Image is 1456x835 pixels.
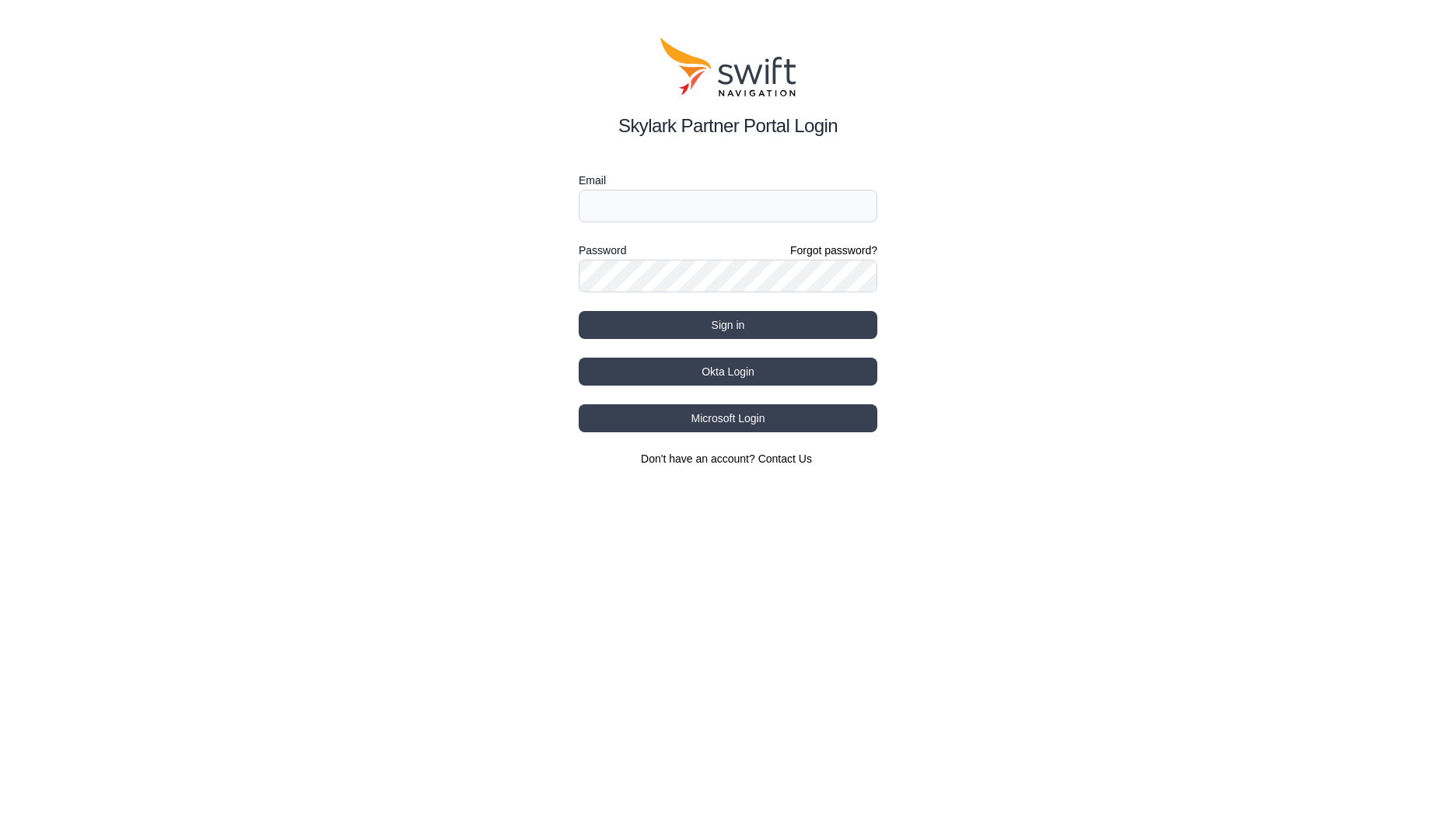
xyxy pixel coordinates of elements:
[579,112,877,140] h2: Skylark Partner Portal Login
[579,311,877,339] button: Sign in
[579,241,626,260] label: Password
[758,452,812,465] a: Contact Us
[790,243,877,258] a: Forgot password?
[579,404,877,432] button: Microsoft Login
[579,451,877,466] section: Don't have an account?
[579,171,877,190] label: Email
[579,358,877,386] button: Okta Login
